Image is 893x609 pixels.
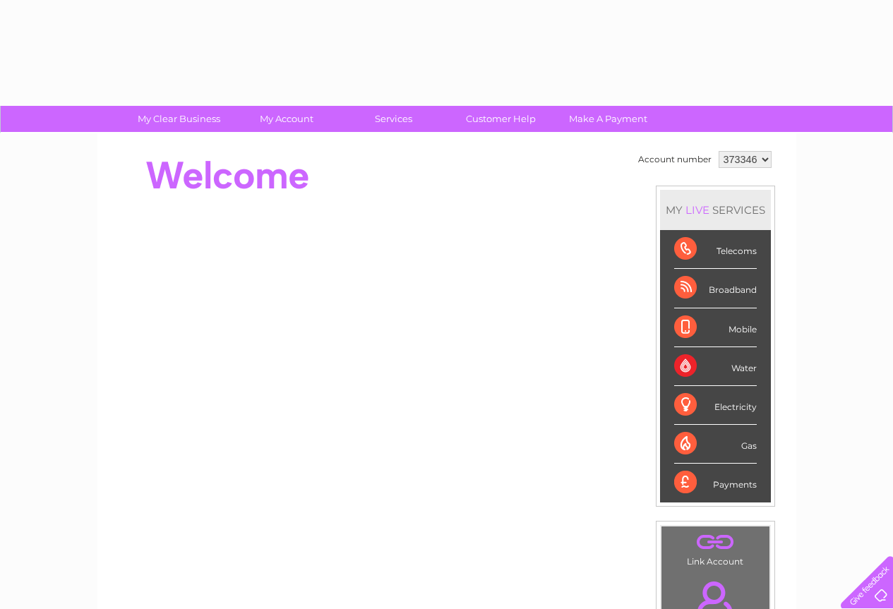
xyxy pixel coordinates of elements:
[660,190,771,230] div: MY SERVICES
[674,230,757,269] div: Telecoms
[661,526,770,570] td: Link Account
[674,464,757,502] div: Payments
[121,106,237,132] a: My Clear Business
[674,347,757,386] div: Water
[635,147,715,171] td: Account number
[674,308,757,347] div: Mobile
[683,203,712,217] div: LIVE
[674,269,757,308] div: Broadband
[550,106,666,132] a: Make A Payment
[228,106,344,132] a: My Account
[443,106,559,132] a: Customer Help
[665,530,766,555] a: .
[674,425,757,464] div: Gas
[674,386,757,425] div: Electricity
[335,106,452,132] a: Services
